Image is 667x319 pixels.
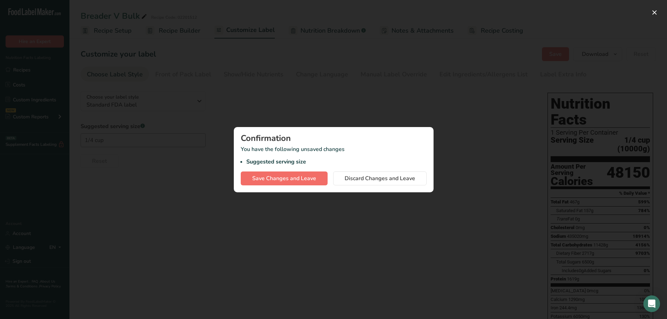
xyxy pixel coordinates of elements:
[246,158,427,166] li: Suggested serving size
[241,134,427,142] div: Confirmation
[252,174,316,183] span: Save Changes and Leave
[333,171,427,185] button: Discard Changes and Leave
[241,171,328,185] button: Save Changes and Leave
[643,295,660,312] div: Open Intercom Messenger
[241,145,427,166] p: You have the following unsaved changes
[345,174,415,183] span: Discard Changes and Leave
